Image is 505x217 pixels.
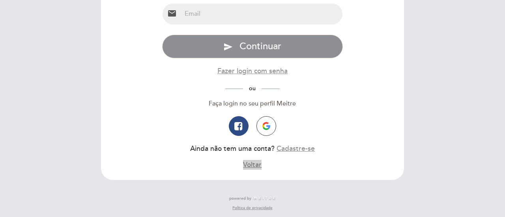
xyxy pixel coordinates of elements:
span: Continuar [239,41,281,52]
img: MEITRE [253,197,276,200]
input: Email [181,4,343,24]
span: ou [243,85,262,92]
button: Fazer login com senha [217,66,288,76]
span: powered by [229,196,251,201]
a: powered by [229,196,276,201]
i: send [223,42,233,52]
img: icon-google.png [262,122,270,130]
a: Política de privacidade [232,205,273,211]
button: send Continuar [162,35,343,58]
i: email [167,9,177,18]
div: Faça login no seu perfil Meitre [162,99,343,108]
button: Cadastre-se [277,144,315,154]
span: Ainda não tem uma conta? [190,145,275,153]
button: Voltar [243,160,262,170]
